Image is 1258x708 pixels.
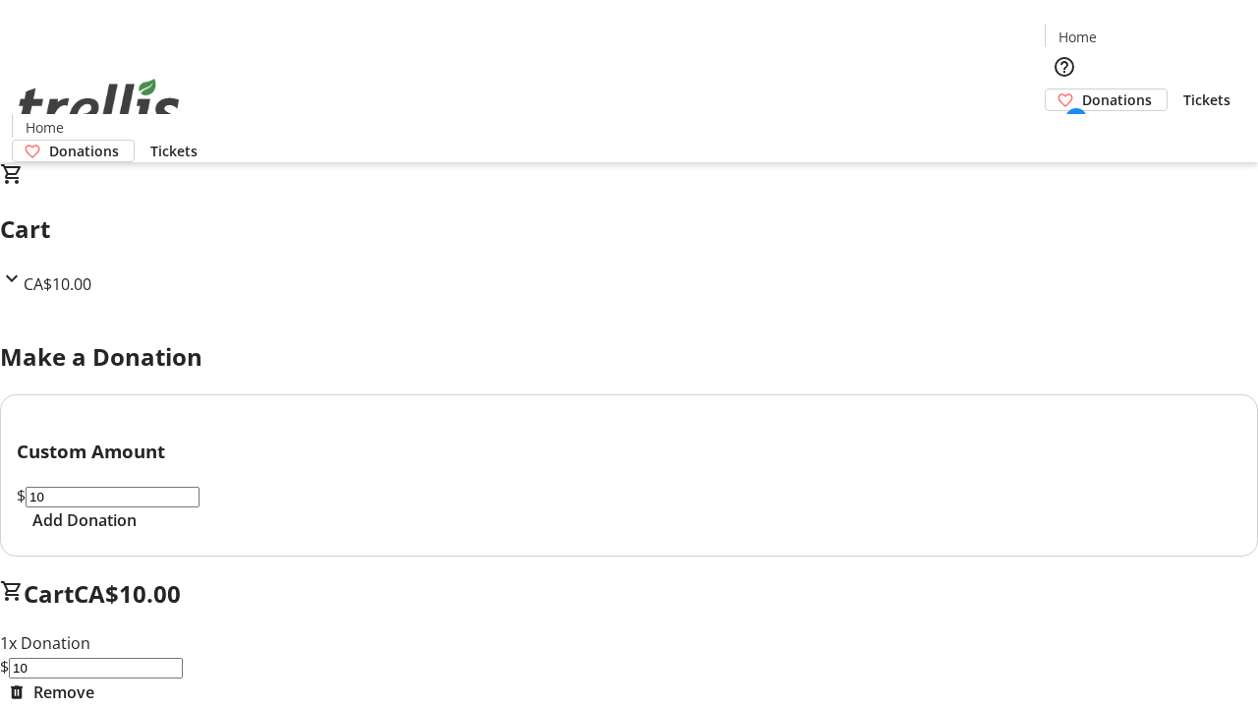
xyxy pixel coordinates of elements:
h3: Custom Amount [17,438,1241,465]
a: Donations [12,140,135,162]
span: CA$10.00 [24,273,91,295]
span: Tickets [1183,89,1230,110]
span: Donations [49,141,119,161]
span: Home [1058,27,1097,47]
span: Home [26,117,64,138]
span: $ [17,485,26,506]
a: Tickets [135,141,213,161]
a: Tickets [1168,89,1246,110]
input: Donation Amount [26,487,200,507]
a: Donations [1045,88,1168,111]
a: Home [1046,27,1109,47]
button: Add Donation [17,508,152,532]
span: CA$10.00 [74,577,181,610]
button: Help [1045,47,1084,87]
input: Donation Amount [9,658,183,678]
a: Home [13,117,76,138]
button: Cart [1045,111,1084,150]
span: Donations [1082,89,1152,110]
span: Tickets [150,141,198,161]
img: Orient E2E Organization PFy9B383RV's Logo [12,57,187,155]
span: Remove [33,680,94,704]
span: Add Donation [32,508,137,532]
